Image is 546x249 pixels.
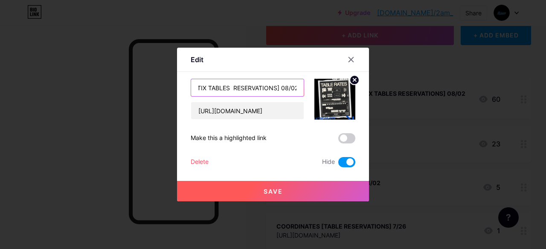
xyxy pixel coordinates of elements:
[191,157,209,167] div: Delete
[191,79,304,96] input: Title
[191,54,203,65] div: Edit
[191,133,267,143] div: Make this a highlighted link
[322,157,335,167] span: Hide
[191,102,304,119] input: URL
[264,188,283,195] span: Save
[314,79,355,120] img: link_thumbnail
[177,181,369,201] button: Save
